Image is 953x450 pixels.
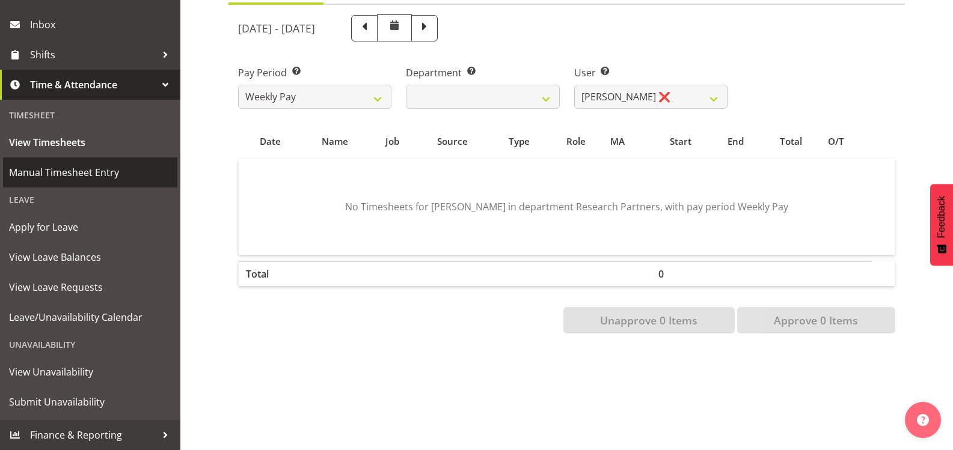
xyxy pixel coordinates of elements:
div: Leave [3,187,177,212]
div: Start [658,135,703,148]
div: Total [768,135,815,148]
a: View Leave Requests [3,272,177,302]
span: Shifts [30,46,156,64]
div: Date [245,135,294,148]
img: help-xxl-2.png [917,414,929,426]
div: MA [610,135,644,148]
span: Apply for Leave [9,218,171,236]
div: Timesheet [3,103,177,127]
a: View Leave Balances [3,242,177,272]
a: Leave/Unavailability Calendar [3,302,177,332]
span: Feedback [936,196,947,238]
label: Pay Period [238,65,391,80]
span: Inbox [30,16,174,34]
div: End [717,135,754,148]
div: Type [497,135,541,148]
span: Manual Timesheet Entry [9,163,171,181]
span: View Leave Requests [9,278,171,296]
div: Source [422,135,483,148]
h5: [DATE] - [DATE] [238,22,315,35]
div: Role [555,135,596,148]
th: 0 [651,261,711,286]
span: Unapprove 0 Items [600,312,697,328]
a: Apply for Leave [3,212,177,242]
button: Feedback - Show survey [930,184,953,266]
a: Manual Timesheet Entry [3,157,177,187]
span: Approve 0 Items [774,312,858,328]
span: View Leave Balances [9,248,171,266]
span: Time & Attendance [30,76,156,94]
th: Total [239,261,301,286]
span: Leave/Unavailability Calendar [9,308,171,326]
label: Department [406,65,559,80]
p: No Timesheets for [PERSON_NAME] in department Research Partners, with pay period Weekly Pay [277,199,856,214]
label: User [574,65,728,80]
div: Job [376,135,408,148]
span: View Timesheets [9,133,171,151]
div: Unavailability [3,332,177,357]
button: Approve 0 Items [737,307,895,333]
div: Name [308,135,363,148]
a: View Unavailability [3,357,177,387]
span: Submit Unavailability [9,393,171,411]
div: O/T [828,135,865,148]
span: View Unavailability [9,363,171,381]
a: View Timesheets [3,127,177,157]
a: Submit Unavailability [3,387,177,417]
button: Unapprove 0 Items [563,307,735,333]
span: Finance & Reporting [30,426,156,444]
